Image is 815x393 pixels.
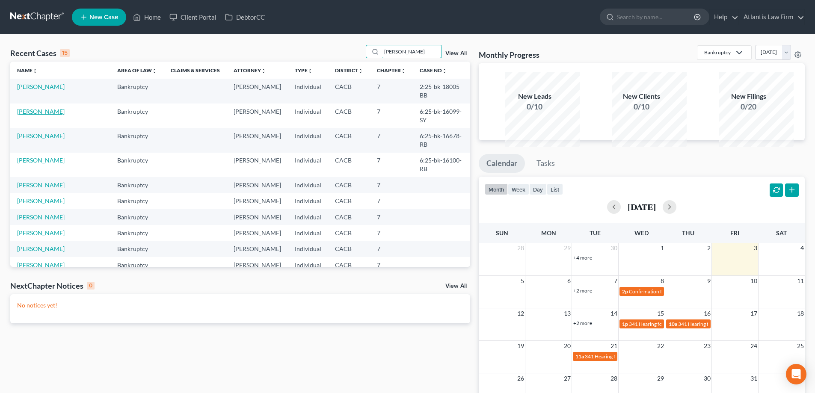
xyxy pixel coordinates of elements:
[796,276,805,286] span: 11
[288,153,328,177] td: Individual
[622,321,628,327] span: 1p
[479,154,525,173] a: Calendar
[370,103,413,128] td: 7
[358,68,363,74] i: unfold_more
[669,321,677,327] span: 10a
[227,177,288,193] td: [PERSON_NAME]
[678,321,755,327] span: 341 Hearing for [PERSON_NAME]
[117,67,157,74] a: Area of Lawunfold_more
[753,243,758,253] span: 3
[750,341,758,351] span: 24
[288,193,328,209] td: Individual
[563,341,572,351] span: 20
[660,243,665,253] span: 1
[516,341,525,351] span: 19
[17,229,65,236] a: [PERSON_NAME]
[612,101,672,112] div: 0/10
[508,183,529,195] button: week
[622,288,628,295] span: 2p
[87,282,95,290] div: 0
[227,241,288,257] td: [PERSON_NAME]
[612,92,672,101] div: New Clients
[234,67,266,74] a: Attorneyunfold_more
[496,229,508,236] span: Sun
[719,92,779,101] div: New Filings
[413,128,470,152] td: 6:25-bk-16678-RB
[129,9,165,25] a: Home
[703,373,711,384] span: 30
[520,276,525,286] span: 5
[382,45,442,58] input: Search by name...
[17,197,65,204] a: [PERSON_NAME]
[516,308,525,319] span: 12
[328,241,370,257] td: CACB
[739,9,804,25] a: Atlantis Law Firm
[610,308,618,319] span: 14
[563,308,572,319] span: 13
[573,320,592,326] a: +2 more
[370,193,413,209] td: 7
[288,128,328,152] td: Individual
[610,243,618,253] span: 30
[706,276,711,286] span: 9
[730,229,739,236] span: Fri
[563,243,572,253] span: 29
[750,308,758,319] span: 17
[585,353,661,360] span: 341 Hearing for [PERSON_NAME]
[17,181,65,189] a: [PERSON_NAME]
[610,341,618,351] span: 21
[541,229,556,236] span: Mon
[164,62,227,79] th: Claims & Services
[563,373,572,384] span: 27
[796,341,805,351] span: 25
[328,128,370,152] td: CACB
[370,209,413,225] td: 7
[308,68,313,74] i: unfold_more
[328,153,370,177] td: CACB
[703,341,711,351] span: 23
[227,103,288,128] td: [PERSON_NAME]
[110,225,164,241] td: Bankruptcy
[413,79,470,103] td: 2:25-bk-18005-BB
[17,108,65,115] a: [PERSON_NAME]
[110,128,164,152] td: Bankruptcy
[17,157,65,164] a: [PERSON_NAME]
[377,67,406,74] a: Chapterunfold_more
[17,301,463,310] p: No notices yet!
[110,241,164,257] td: Bankruptcy
[750,276,758,286] span: 10
[505,101,565,112] div: 0/10
[660,276,665,286] span: 8
[420,67,447,74] a: Case Nounfold_more
[328,103,370,128] td: CACB
[288,257,328,273] td: Individual
[110,209,164,225] td: Bankruptcy
[328,257,370,273] td: CACB
[288,177,328,193] td: Individual
[227,153,288,177] td: [PERSON_NAME]
[505,92,565,101] div: New Leads
[617,9,695,25] input: Search by name...
[682,229,694,236] span: Thu
[328,177,370,193] td: CACB
[573,254,592,261] a: +4 more
[221,9,269,25] a: DebtorCC
[33,68,38,74] i: unfold_more
[776,229,787,236] span: Sat
[704,49,731,56] div: Bankruptcy
[227,257,288,273] td: [PERSON_NAME]
[796,308,805,319] span: 18
[370,177,413,193] td: 7
[227,225,288,241] td: [PERSON_NAME]
[328,193,370,209] td: CACB
[165,9,221,25] a: Client Portal
[613,276,618,286] span: 7
[479,50,539,60] h3: Monthly Progress
[750,373,758,384] span: 31
[227,209,288,225] td: [PERSON_NAME]
[629,321,757,327] span: 341 Hearing for [PERSON_NAME][GEOGRAPHIC_DATA]
[328,225,370,241] td: CACB
[17,67,38,74] a: Nameunfold_more
[89,14,118,21] span: New Case
[370,257,413,273] td: 7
